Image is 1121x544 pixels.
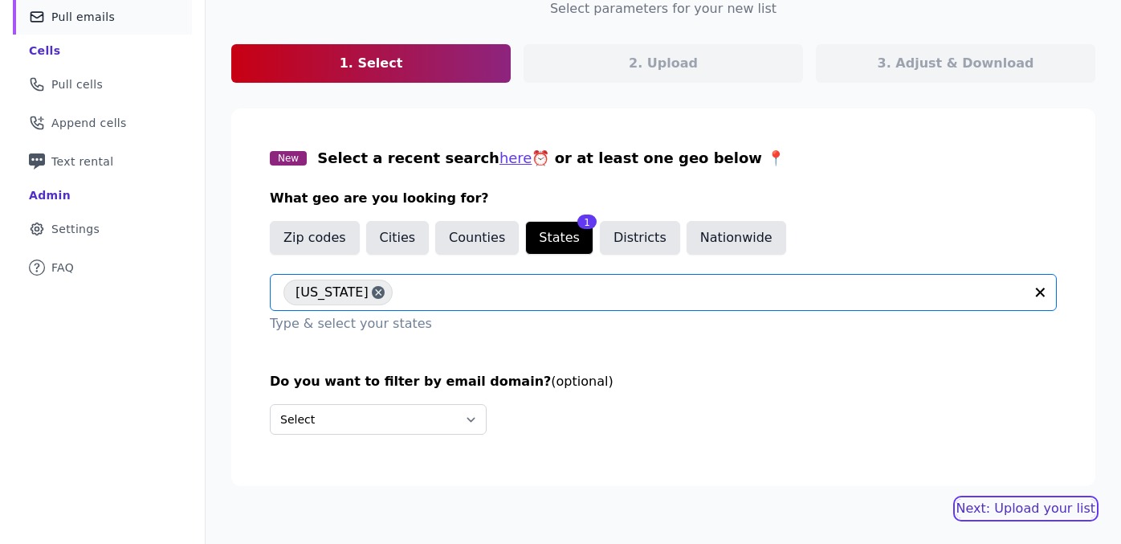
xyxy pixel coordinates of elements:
span: (optional) [551,374,613,389]
span: Append cells [51,115,127,131]
span: Do you want to filter by email domain? [270,374,551,389]
button: States [525,221,593,255]
a: Next: Upload your list [956,499,1095,518]
h3: What geo are you looking for? [270,189,1057,208]
p: 3. Adjust & Download [878,54,1034,73]
div: 1 [577,215,597,229]
div: Admin [29,187,71,203]
span: New [270,151,307,166]
p: 2. Upload [629,54,698,73]
span: Pull cells [51,76,103,92]
span: Pull emails [51,9,115,25]
a: Settings [13,211,192,247]
button: Nationwide [687,221,786,255]
button: Cities [366,221,430,255]
span: Settings [51,221,100,237]
span: [US_STATE] [296,280,369,305]
span: FAQ [51,260,74,276]
span: Select a recent search ⏰ or at least one geo below 📍 [317,149,785,166]
a: 1. Select [231,44,511,83]
a: Text rental [13,144,192,179]
div: Cells [29,43,60,59]
p: Type & select your states [270,314,1057,333]
a: FAQ [13,250,192,285]
button: Districts [600,221,680,255]
button: here [499,147,532,170]
a: Pull cells [13,67,192,102]
span: Text rental [51,153,114,170]
button: Zip codes [270,221,360,255]
a: Append cells [13,105,192,141]
button: Counties [435,221,519,255]
p: 1. Select [340,54,403,73]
